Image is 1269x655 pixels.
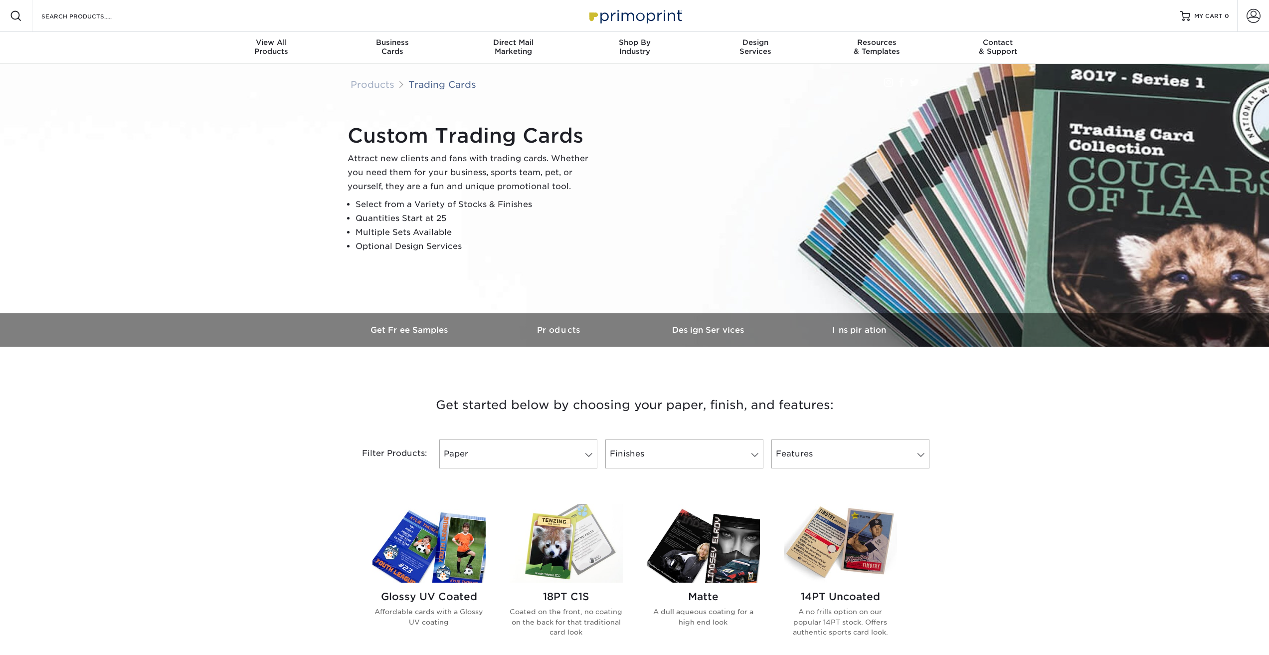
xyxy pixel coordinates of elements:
[647,504,760,653] a: Matte Trading Cards Matte A dull aqueous coating for a high end look
[351,79,394,90] a: Products
[647,591,760,603] h2: Matte
[372,504,486,653] a: Glossy UV Coated Trading Cards Glossy UV Coated Affordable cards with a Glossy UV coating
[510,504,623,583] img: 18PT C1S Trading Cards
[356,212,597,225] li: Quantities Start at 25
[647,607,760,627] p: A dull aqueous coating for a high end look
[336,439,435,468] div: Filter Products:
[635,325,784,335] h3: Design Services
[348,124,597,148] h1: Custom Trading Cards
[784,591,897,603] h2: 14PT Uncoated
[816,38,937,56] div: & Templates
[510,504,623,653] a: 18PT C1S Trading Cards 18PT C1S Coated on the front, no coating on the back for that traditional ...
[784,607,897,637] p: A no frills option on our popular 14PT stock. Offers authentic sports card look.
[211,32,332,64] a: View AllProducts
[510,607,623,637] p: Coated on the front, no coating on the back for that traditional card look
[336,313,485,347] a: Get Free Samples
[332,38,453,56] div: Cards
[372,591,486,603] h2: Glossy UV Coated
[635,313,784,347] a: Design Services
[784,325,934,335] h3: Inspiration
[485,313,635,347] a: Products
[356,239,597,253] li: Optional Design Services
[605,439,763,468] a: Finishes
[453,38,574,56] div: Marketing
[816,32,937,64] a: Resources& Templates
[453,32,574,64] a: Direct MailMarketing
[510,591,623,603] h2: 18PT C1S
[453,38,574,47] span: Direct Mail
[771,439,929,468] a: Features
[937,38,1059,47] span: Contact
[695,38,816,56] div: Services
[372,504,486,583] img: Glossy UV Coated Trading Cards
[211,38,332,56] div: Products
[332,32,453,64] a: BusinessCards
[211,38,332,47] span: View All
[485,325,635,335] h3: Products
[574,38,695,56] div: Industry
[343,383,926,428] h3: Get started below by choosing your paper, finish, and features:
[439,439,597,468] a: Paper
[1225,12,1229,19] span: 0
[695,32,816,64] a: DesignServices
[332,38,453,47] span: Business
[1194,12,1223,20] span: MY CART
[816,38,937,47] span: Resources
[574,38,695,47] span: Shop By
[784,504,897,583] img: 14PT Uncoated Trading Cards
[408,79,476,90] a: Trading Cards
[348,152,597,194] p: Attract new clients and fans with trading cards. Whether you need them for your business, sports ...
[784,504,897,653] a: 14PT Uncoated Trading Cards 14PT Uncoated A no frills option on our popular 14PT stock. Offers au...
[937,32,1059,64] a: Contact& Support
[784,313,934,347] a: Inspiration
[585,5,685,26] img: Primoprint
[372,607,486,627] p: Affordable cards with a Glossy UV coating
[336,325,485,335] h3: Get Free Samples
[574,32,695,64] a: Shop ByIndustry
[356,225,597,239] li: Multiple Sets Available
[647,504,760,583] img: Matte Trading Cards
[356,198,597,212] li: Select from a Variety of Stocks & Finishes
[695,38,816,47] span: Design
[937,38,1059,56] div: & Support
[40,10,138,22] input: SEARCH PRODUCTS.....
